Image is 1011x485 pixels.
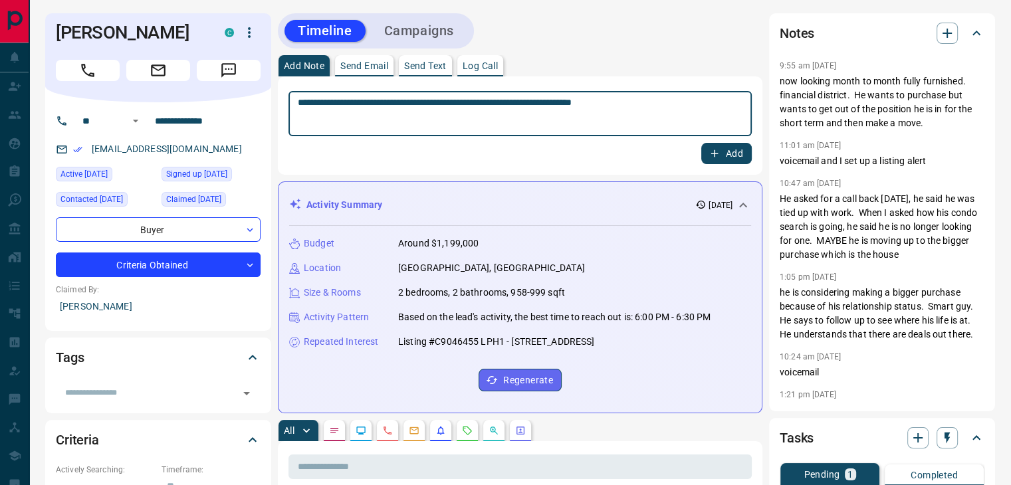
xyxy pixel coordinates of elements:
[780,390,836,399] p: 1:21 pm [DATE]
[780,74,984,130] p: now looking month to month fully furnished. financial district. He wants to purchase but wants to...
[225,28,234,37] div: condos.ca
[92,144,242,154] a: [EMAIL_ADDRESS][DOMAIN_NAME]
[780,179,841,188] p: 10:47 am [DATE]
[284,20,366,42] button: Timeline
[56,60,120,81] span: Call
[435,425,446,436] svg: Listing Alerts
[463,61,498,70] p: Log Call
[780,17,984,49] div: Notes
[306,198,382,212] p: Activity Summary
[56,464,155,476] p: Actively Searching:
[56,429,99,450] h2: Criteria
[128,113,144,129] button: Open
[709,199,732,211] p: [DATE]
[462,425,473,436] svg: Requests
[304,335,378,349] p: Repeated Interest
[780,61,836,70] p: 9:55 am [DATE]
[162,192,261,211] div: Sat Jan 13 2024
[780,192,984,262] p: He asked for a call back [DATE], he said he was tied up with work. When I asked how his condo sea...
[56,252,261,277] div: Criteria Obtained
[56,424,261,456] div: Criteria
[382,425,393,436] svg: Calls
[780,154,984,168] p: voicemail and I set up a listing alert
[289,193,751,217] div: Activity Summary[DATE]
[304,261,341,275] p: Location
[804,470,840,479] p: Pending
[911,470,958,480] p: Completed
[162,167,261,185] div: Wed Jan 22 2020
[237,384,256,403] button: Open
[398,310,711,324] p: Based on the lead's activity, the best time to reach out is: 6:00 PM - 6:30 PM
[340,61,388,70] p: Send Email
[304,237,334,250] p: Budget
[56,167,155,185] div: Tue Dec 31 2024
[56,22,205,43] h1: [PERSON_NAME]
[56,296,261,318] p: [PERSON_NAME]
[356,425,366,436] svg: Lead Browsing Activity
[780,427,814,448] h2: Tasks
[479,369,562,391] button: Regenerate
[780,352,841,361] p: 10:24 am [DATE]
[56,341,261,373] div: Tags
[701,143,752,164] button: Add
[56,192,155,211] div: Fri Jul 25 2025
[398,237,479,250] p: Around $1,199,000
[126,60,190,81] span: Email
[398,261,585,275] p: [GEOGRAPHIC_DATA], [GEOGRAPHIC_DATA]
[398,286,565,300] p: 2 bedrooms, 2 bathrooms, 958-999 sqft
[847,470,853,479] p: 1
[515,425,526,436] svg: Agent Actions
[162,464,261,476] p: Timeframe:
[197,60,261,81] span: Message
[56,217,261,242] div: Buyer
[398,335,594,349] p: Listing #C9046455 LPH1 - [STREET_ADDRESS]
[56,284,261,296] p: Claimed By:
[780,141,841,150] p: 11:01 am [DATE]
[489,425,499,436] svg: Opportunities
[780,286,984,341] p: he is considering making a bigger purchase because of his relationship status. Smart guy. He says...
[60,167,108,181] span: Active [DATE]
[166,167,227,181] span: Signed up [DATE]
[404,61,447,70] p: Send Text
[780,422,984,454] div: Tasks
[371,20,467,42] button: Campaigns
[780,365,984,379] p: voicemail
[329,425,340,436] svg: Notes
[60,193,123,206] span: Contacted [DATE]
[780,23,814,44] h2: Notes
[409,425,419,436] svg: Emails
[780,272,836,282] p: 1:05 pm [DATE]
[284,61,324,70] p: Add Note
[304,310,369,324] p: Activity Pattern
[284,426,294,435] p: All
[304,286,361,300] p: Size & Rooms
[166,193,221,206] span: Claimed [DATE]
[56,347,84,368] h2: Tags
[73,145,82,154] svg: Email Verified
